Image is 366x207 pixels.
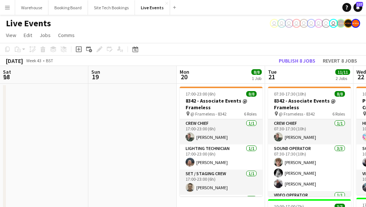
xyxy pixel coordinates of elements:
span: Sun [91,69,100,75]
app-user-avatar: Nadia Addada [314,19,323,28]
app-card-role: Crew Chief1/117:00-23:00 (6h)[PERSON_NAME] [180,119,262,144]
span: Edit [24,32,32,39]
span: 8/8 [246,91,257,97]
span: Jobs [40,32,51,39]
button: Warehouse [15,0,48,15]
app-card-role: Sound Operator3/307:30-17:30 (10h)[PERSON_NAME][PERSON_NAME][PERSON_NAME] [268,144,351,191]
app-card-role: Set / Staging Crew1/117:00-23:00 (6h)[PERSON_NAME] [180,170,262,195]
span: 6 Roles [332,111,345,117]
h3: 8342 - Associate Events @ Frameless [180,97,262,111]
app-user-avatar: Alex Gill [351,19,360,28]
div: BST [46,58,53,63]
button: Publish 8 jobs [276,56,318,66]
a: Jobs [37,30,54,40]
span: @ Frameless - 8342 [190,111,227,117]
span: 20 [179,73,189,81]
a: Edit [21,30,35,40]
span: 11/11 [335,69,350,75]
span: 17:00-23:00 (6h) [186,91,216,97]
span: @ Frameless - 8342 [279,111,315,117]
button: Booking Board [48,0,88,15]
div: 2 Jobs [336,76,350,81]
div: 1 Job [252,76,261,81]
app-user-avatar: Technical Department [270,19,279,28]
app-user-avatar: Technical Department [277,19,286,28]
h3: 8342 - Associate Events @ Frameless [268,97,351,111]
a: Comms [55,30,78,40]
a: 127 [353,3,362,12]
span: Sat [3,69,11,75]
span: 18 [2,73,11,81]
span: 19 [90,73,100,81]
span: 8/8 [251,69,262,75]
span: 22 [355,73,366,81]
app-user-avatar: Nadia Addada [299,19,308,28]
span: Week 43 [24,58,43,63]
button: Site Tech Bookings [88,0,135,15]
div: [DATE] [6,57,23,64]
app-card-role: Crew Chief1/107:30-17:30 (10h)[PERSON_NAME] [268,119,351,144]
a: View [3,30,19,40]
h1: Live Events [6,18,51,29]
app-user-avatar: Production Managers [336,19,345,28]
app-user-avatar: Technical Department [285,19,294,28]
span: View [6,32,16,39]
button: Live Events [135,0,170,15]
span: Mon [180,69,189,75]
app-user-avatar: Nadia Addada [307,19,316,28]
app-user-avatar: Eden Hopkins [329,19,338,28]
span: 8/8 [335,91,345,97]
button: Revert 8 jobs [320,56,360,66]
app-job-card: 07:30-17:30 (10h)8/88342 - Associate Events @ Frameless @ Frameless - 83426 RolesCrew Chief1/107:... [268,87,351,196]
span: Tue [268,69,277,75]
app-user-avatar: Nadia Addada [322,19,331,28]
span: 21 [267,73,277,81]
span: 6 Roles [244,111,257,117]
app-user-avatar: Production Managers [344,19,353,28]
span: 07:30-17:30 (10h) [274,91,306,97]
app-card-role: Lighting Technician1/117:00-23:00 (6h)[PERSON_NAME] [180,144,262,170]
span: Comms [58,32,75,39]
app-job-card: 17:00-23:00 (6h)8/88342 - Associate Events @ Frameless @ Frameless - 83426 RolesCrew Chief1/117:0... [180,87,262,196]
app-user-avatar: Nadia Addada [292,19,301,28]
span: Wed [356,69,366,75]
span: 127 [356,2,363,7]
